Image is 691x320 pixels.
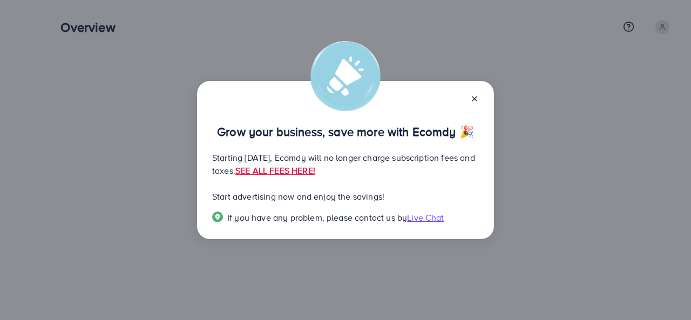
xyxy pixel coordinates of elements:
img: alert [310,41,381,111]
p: Starting [DATE], Ecomdy will no longer charge subscription fees and taxes. [212,151,479,177]
p: Start advertising now and enjoy the savings! [212,190,479,203]
img: Popup guide [212,212,223,222]
a: SEE ALL FEES HERE! [235,165,315,176]
span: If you have any problem, please contact us by [227,212,407,223]
p: Grow your business, save more with Ecomdy 🎉 [212,125,479,138]
span: Live Chat [407,212,444,223]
